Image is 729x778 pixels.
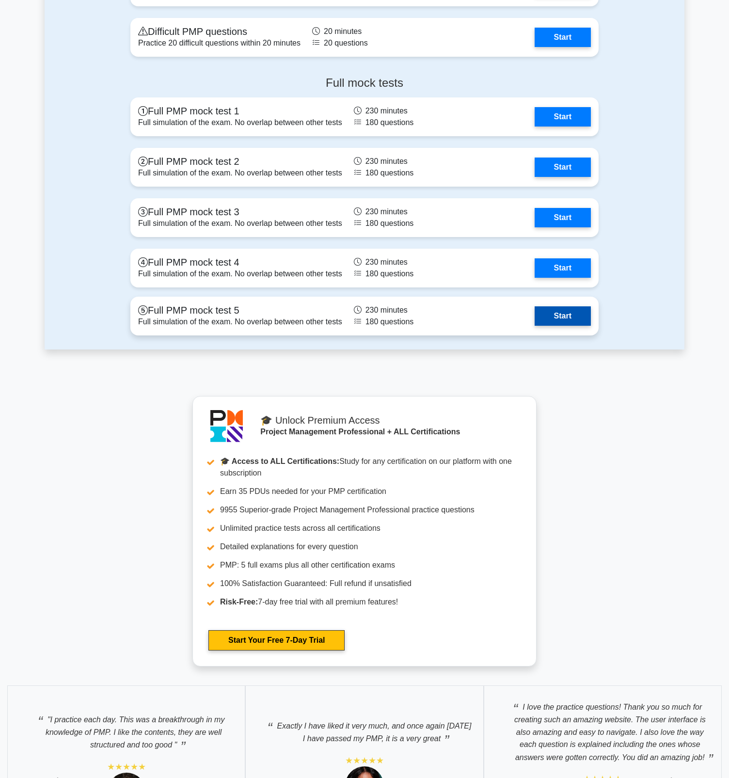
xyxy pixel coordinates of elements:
p: "I practice each day. This was a breakthrough in my knowledge of PMP. I like the contents, they a... [17,708,235,751]
a: Start [535,306,591,326]
a: Start [535,158,591,177]
div: ★★★★★ [107,761,146,773]
a: Start [535,258,591,278]
a: Start [535,28,591,47]
p: I love the practice questions! Thank you so much for creating such an amazing website. The user i... [494,696,712,763]
a: Start [535,208,591,227]
div: ★★★★★ [345,755,384,766]
a: Start Your Free 7-Day Trial [208,630,345,651]
h4: Full mock tests [130,76,599,90]
a: Start [535,107,591,127]
p: Exactly I have liked it very much, and once again [DATE] I have passed my PMP, it is a very great [255,714,473,745]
